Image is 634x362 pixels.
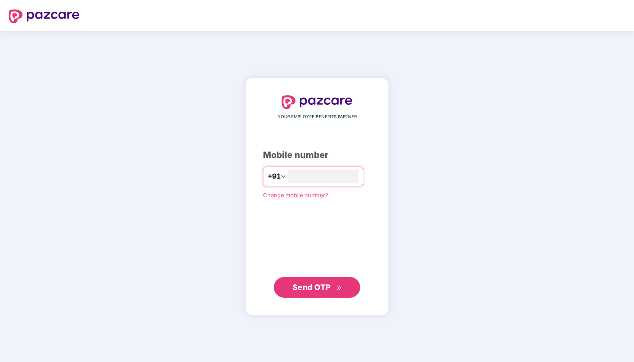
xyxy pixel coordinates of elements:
[278,113,357,120] span: YOUR EMPLOYEE BENEFITS PARTNER
[263,148,371,162] div: Mobile number
[268,171,281,182] span: +91
[274,277,360,298] button: Send OTPdouble-right
[336,285,342,291] span: double-right
[263,192,328,198] a: Change mobile number?
[281,174,286,179] span: down
[282,95,352,109] img: logo
[292,283,331,292] span: Send OTP
[9,9,79,23] img: logo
